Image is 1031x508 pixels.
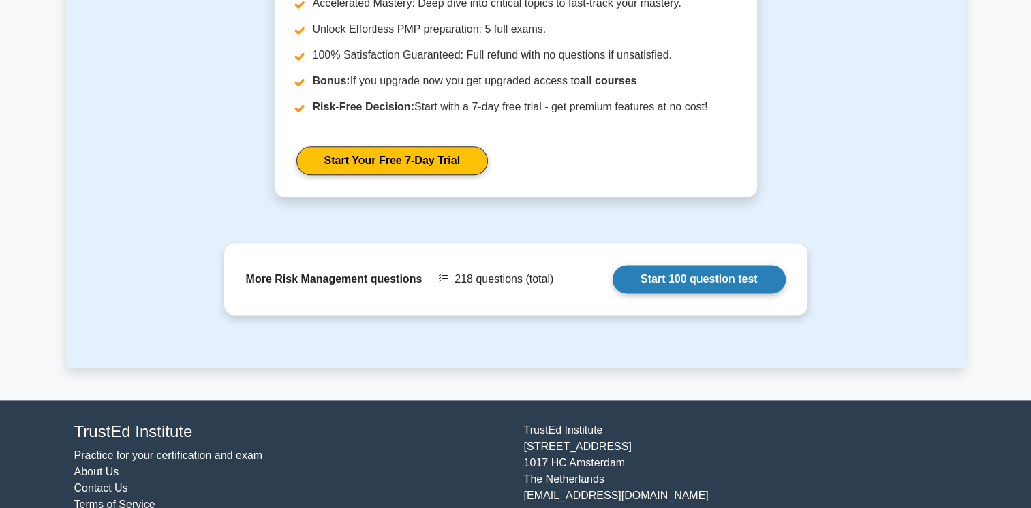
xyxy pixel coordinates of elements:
a: About Us [74,466,119,477]
a: Start 100 question test [613,265,786,293]
h4: TrustEd Institute [74,422,508,442]
a: Practice for your certification and exam [74,449,263,461]
a: Start Your Free 7-Day Trial [296,146,488,175]
a: Contact Us [74,482,128,494]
